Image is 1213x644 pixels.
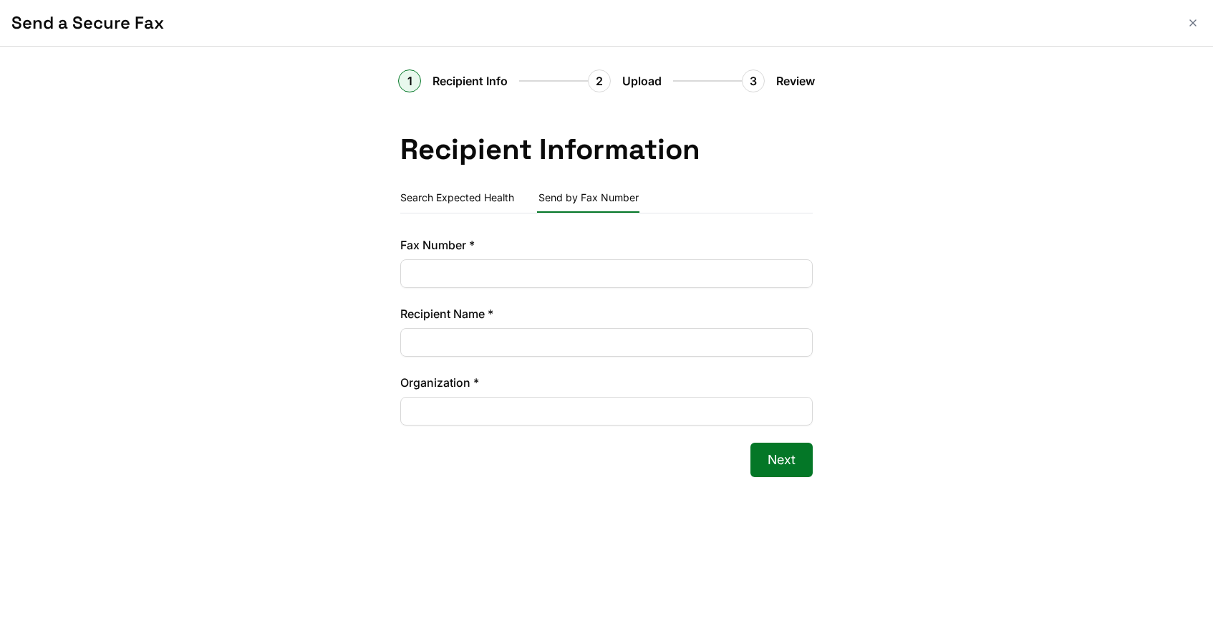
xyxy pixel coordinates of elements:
button: Close [1184,14,1202,32]
span: Review [776,72,815,90]
label: Organization * [400,374,813,391]
h1: Send a Secure Fax [11,11,1173,34]
label: Recipient Name * [400,305,813,322]
div: 2 [588,69,611,92]
label: Fax Number * [400,236,813,254]
button: Search Expected Health [400,184,514,213]
div: 1 [398,69,421,92]
span: Upload [622,72,662,90]
div: 3 [742,69,765,92]
h1: Recipient Information [400,133,813,167]
span: Recipient Info [432,72,508,90]
button: Next [750,443,813,477]
button: Send by Fax Number [537,184,639,213]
